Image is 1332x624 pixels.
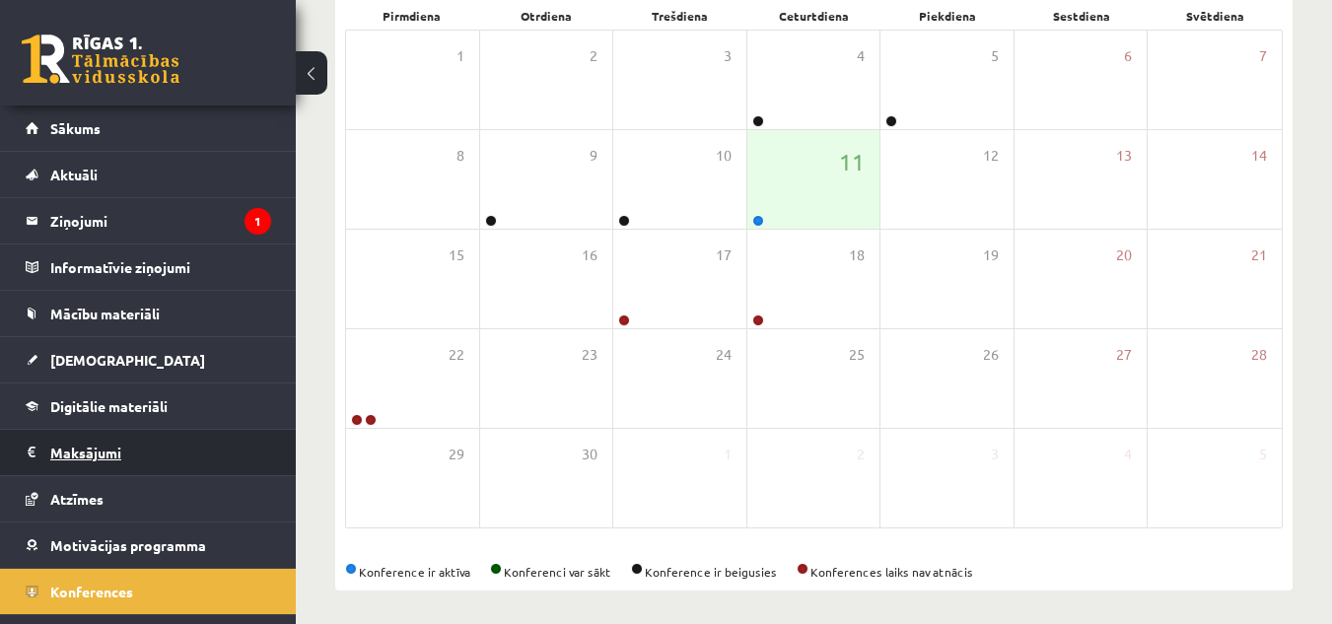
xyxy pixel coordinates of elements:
span: 20 [1116,244,1132,266]
span: [DEMOGRAPHIC_DATA] [50,351,205,369]
legend: Ziņojumi [50,198,271,243]
span: 27 [1116,344,1132,366]
div: Konference ir aktīva Konferenci var sākt Konference ir beigusies Konferences laiks nav atnācis [345,563,1283,581]
div: Sestdiena [1015,2,1149,30]
span: 2 [590,45,597,67]
span: 4 [1124,444,1132,465]
span: 7 [1259,45,1267,67]
span: 13 [1116,145,1132,167]
span: 23 [582,344,597,366]
span: 14 [1251,145,1267,167]
a: Maksājumi [26,430,271,475]
span: 16 [582,244,597,266]
a: Rīgas 1. Tālmācības vidusskola [22,35,179,84]
span: 18 [849,244,865,266]
span: 26 [983,344,999,366]
span: Motivācijas programma [50,536,206,554]
span: 28 [1251,344,1267,366]
a: Aktuāli [26,152,271,197]
a: [DEMOGRAPHIC_DATA] [26,337,271,382]
span: 15 [449,244,464,266]
span: 21 [1251,244,1267,266]
div: Pirmdiena [345,2,479,30]
a: Motivācijas programma [26,522,271,568]
div: Svētdiena [1149,2,1283,30]
span: 2 [857,444,865,465]
i: 1 [245,208,271,235]
span: Konferences [50,583,133,600]
a: Ziņojumi1 [26,198,271,243]
span: 10 [716,145,732,167]
span: 19 [983,244,999,266]
legend: Informatīvie ziņojumi [50,244,271,290]
span: Digitālie materiāli [50,397,168,415]
span: 25 [849,344,865,366]
span: 24 [716,344,732,366]
a: Mācību materiāli [26,291,271,336]
span: 5 [1259,444,1267,465]
a: Sākums [26,105,271,151]
span: 6 [1124,45,1132,67]
span: 3 [991,444,999,465]
a: Digitālie materiāli [26,383,271,429]
div: Trešdiena [613,2,747,30]
span: 9 [590,145,597,167]
span: 30 [582,444,597,465]
a: Konferences [26,569,271,614]
span: 3 [724,45,732,67]
span: Aktuāli [50,166,98,183]
span: 5 [991,45,999,67]
span: 1 [456,45,464,67]
legend: Maksājumi [50,430,271,475]
div: Piekdiena [880,2,1015,30]
a: Atzīmes [26,476,271,521]
div: Otrdiena [479,2,613,30]
span: 29 [449,444,464,465]
span: Sākums [50,119,101,137]
span: 4 [857,45,865,67]
span: 11 [839,145,865,178]
span: 1 [724,444,732,465]
span: Mācību materiāli [50,305,160,322]
span: 8 [456,145,464,167]
div: Ceturtdiena [747,2,881,30]
span: Atzīmes [50,490,104,508]
a: Informatīvie ziņojumi [26,244,271,290]
span: 17 [716,244,732,266]
span: 12 [983,145,999,167]
span: 22 [449,344,464,366]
